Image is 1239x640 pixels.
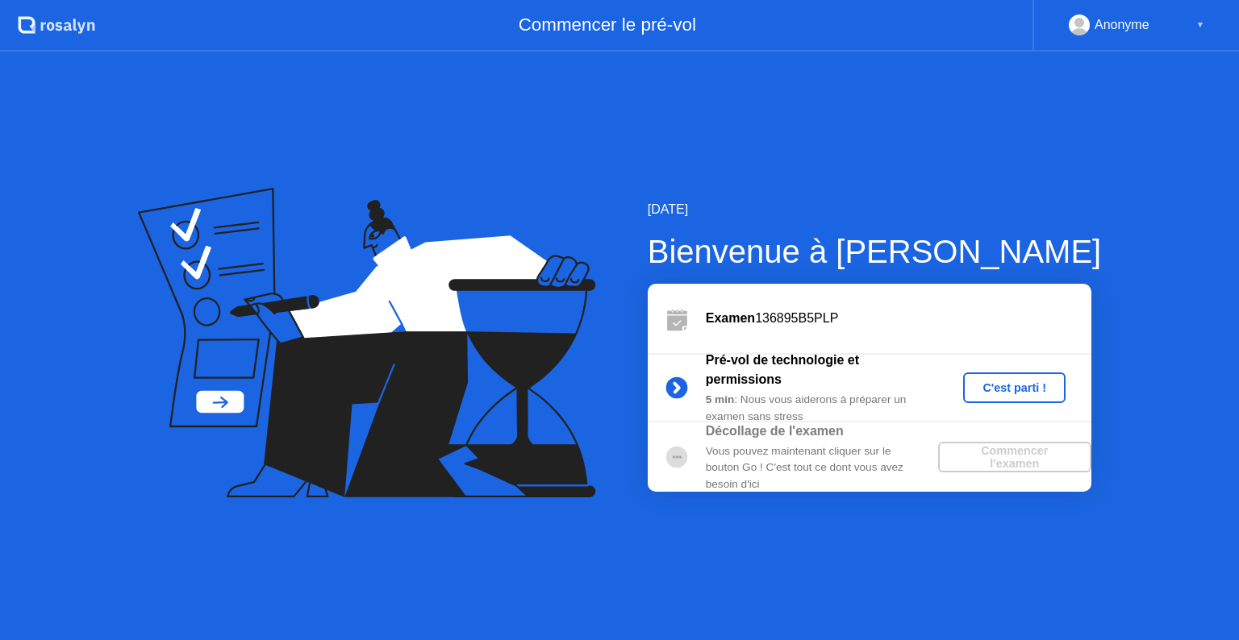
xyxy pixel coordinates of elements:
[706,353,859,386] b: Pré-vol de technologie et permissions
[706,311,755,325] b: Examen
[945,444,1085,470] div: Commencer l'examen
[648,227,1101,276] div: Bienvenue à [PERSON_NAME]
[706,393,735,405] b: 5 min
[1095,15,1149,35] div: Anonyme
[970,381,1059,394] div: C'est parti !
[706,424,844,438] b: Décollage de l'examen
[963,372,1066,403] button: C'est parti !
[1196,15,1204,35] div: ▼
[706,443,938,492] div: Vous pouvez maintenant cliquer sur le bouton Go ! C'est tout ce dont vous avez besoin d'ici
[706,392,938,425] div: : Nous vous aiderons à préparer un examen sans stress
[648,200,1101,219] div: [DATE]
[938,442,1091,472] button: Commencer l'examen
[706,309,1091,328] div: 136895B5PLP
